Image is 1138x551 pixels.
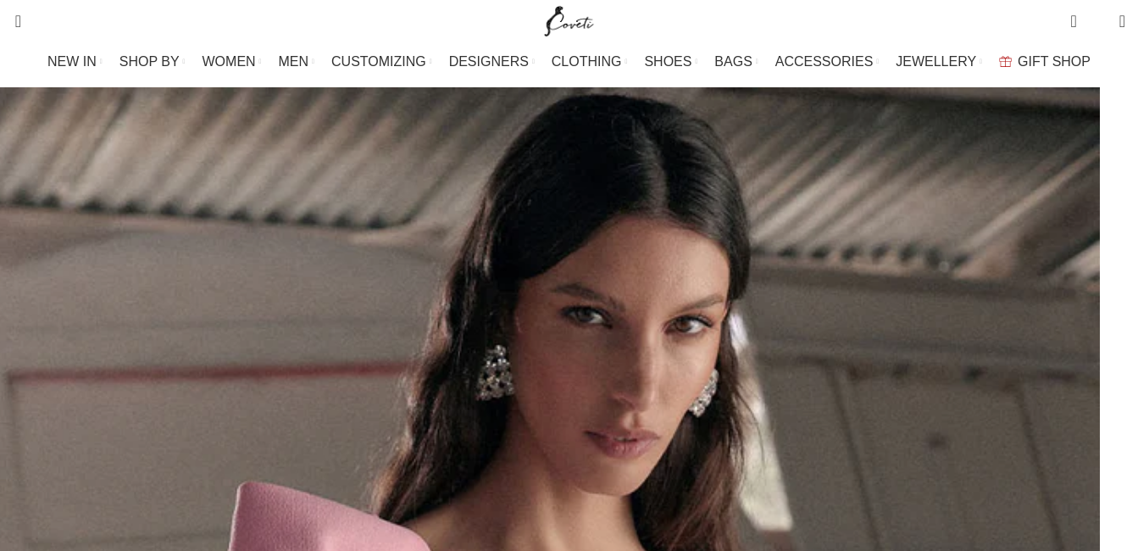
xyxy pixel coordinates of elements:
a: JEWELLERY [896,45,982,79]
a: DESIGNERS [449,45,535,79]
span: CLOTHING [552,53,622,70]
span: GIFT SHOP [1018,53,1091,70]
span: 0 [1093,17,1106,30]
a: CLOTHING [552,45,628,79]
span: BAGS [714,53,752,70]
span: 0 [1072,8,1085,21]
a: MEN [279,45,314,79]
a: NEW IN [47,45,103,79]
a: SHOES [644,45,697,79]
a: SHOP BY [119,45,186,79]
div: Main navigation [4,45,1134,79]
div: My Wishlist [1090,4,1107,38]
span: WOMEN [203,53,256,70]
a: GIFT SHOP [999,45,1091,79]
span: CUSTOMIZING [331,53,426,70]
span: JEWELLERY [896,53,976,70]
span: DESIGNERS [449,53,529,70]
a: WOMEN [203,45,262,79]
a: CUSTOMIZING [331,45,432,79]
span: SHOES [644,53,691,70]
a: Search [4,4,21,38]
img: GiftBag [999,56,1012,67]
span: SHOP BY [119,53,180,70]
span: ACCESSORIES [775,53,874,70]
span: NEW IN [47,53,97,70]
span: MEN [279,53,309,70]
a: 0 [1062,4,1085,38]
a: ACCESSORIES [775,45,880,79]
a: Site logo [541,13,597,27]
a: BAGS [714,45,758,79]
